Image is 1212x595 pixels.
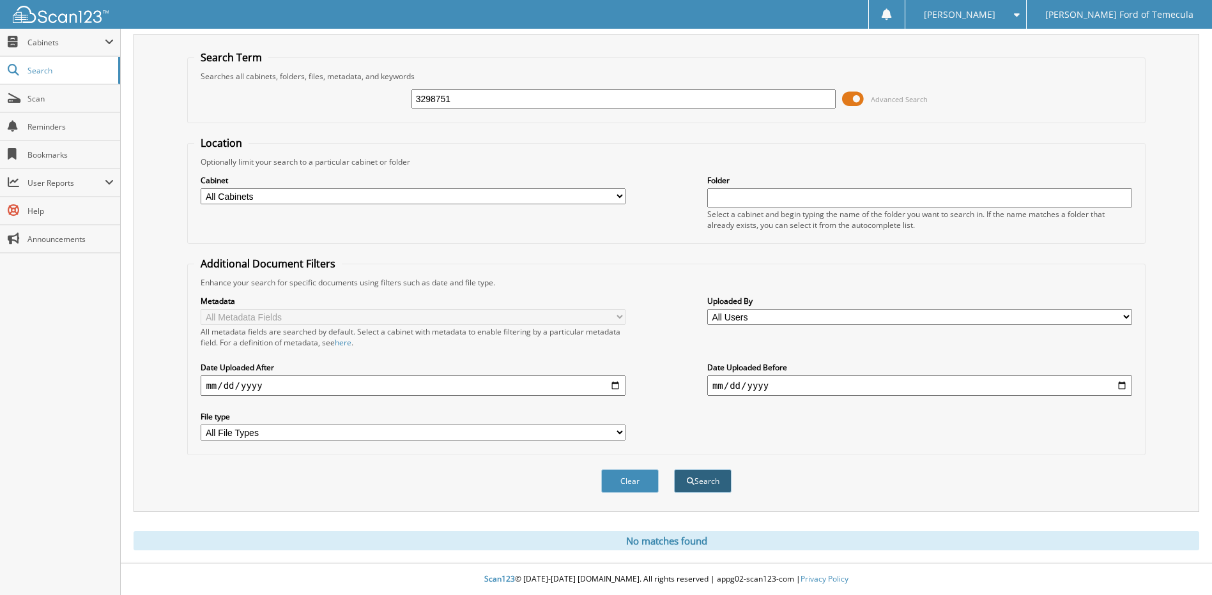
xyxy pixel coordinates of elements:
div: Optionally limit your search to a particular cabinet or folder [194,156,1138,167]
input: start [201,375,625,396]
span: Scan123 [484,573,515,584]
span: Scan [27,93,114,104]
input: end [707,375,1132,396]
a: here [335,337,351,348]
span: [PERSON_NAME] [924,11,995,19]
div: Searches all cabinets, folders, files, metadata, and keywords [194,71,1138,82]
span: Bookmarks [27,149,114,160]
span: Advanced Search [871,94,928,104]
label: Date Uploaded Before [707,362,1132,373]
legend: Location [194,136,249,150]
label: Metadata [201,296,625,306]
span: Search [27,65,112,76]
label: Uploaded By [707,296,1132,306]
div: © [DATE]-[DATE] [DOMAIN_NAME]. All rights reserved | appg02-scan123-com | [121,564,1212,595]
div: Enhance your search for specific documents using filters such as date and file type. [194,277,1138,288]
div: All metadata fields are searched by default. Select a cabinet with metadata to enable filtering b... [201,326,625,348]
span: Help [27,206,114,216]
span: Cabinets [27,37,105,48]
button: Search [674,469,732,493]
label: Folder [707,175,1132,186]
span: [PERSON_NAME] Ford of Temecula [1045,11,1193,19]
iframe: Chat Widget [1148,534,1212,595]
span: User Reports [27,177,105,188]
label: Date Uploaded After [201,362,625,373]
div: No matches found [134,531,1199,550]
span: Reminders [27,121,114,132]
span: Announcements [27,234,114,245]
div: Select a cabinet and begin typing the name of the folder you want to search in. If the name match... [707,209,1132,230]
label: File type [201,411,625,422]
a: Privacy Policy [801,573,848,584]
label: Cabinet [201,175,625,186]
legend: Additional Document Filters [194,257,342,271]
legend: Search Term [194,50,268,64]
button: Clear [601,469,659,493]
img: scan123-logo-white.svg [13,6,109,23]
